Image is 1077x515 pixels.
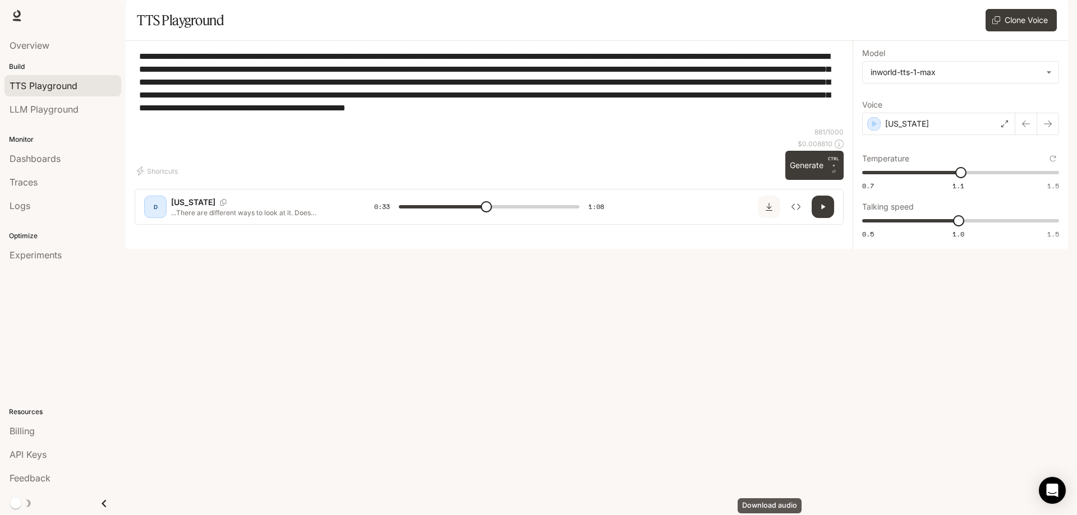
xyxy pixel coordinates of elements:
[137,9,224,31] h1: TTS Playground
[871,67,1041,78] div: inworld-tts-1-max
[828,155,839,175] p: ⏎
[374,201,390,212] span: 0:33
[1047,152,1059,165] button: Reset to default
[814,127,844,137] p: 881 / 1000
[738,498,802,513] div: Download audio
[215,199,231,206] button: Copy Voice ID
[862,101,882,109] p: Voice
[171,197,215,208] p: [US_STATE]
[1047,181,1059,191] span: 1.5
[862,181,874,191] span: 0.7
[785,196,807,218] button: Inspect
[862,203,914,211] p: Talking speed
[952,181,964,191] span: 1.1
[758,196,780,218] button: Download audio
[986,9,1057,31] button: Clone Voice
[828,155,839,169] p: CTRL +
[588,201,604,212] span: 1:08
[952,229,964,239] span: 1.0
[885,118,929,129] p: [US_STATE]
[171,208,347,217] p: ...There are different ways to look at it. Does [PERSON_NAME] represent some kind of punishment? ...
[1039,477,1066,504] div: Open Intercom Messenger
[1047,229,1059,239] span: 1.5
[863,62,1058,83] div: inworld-tts-1-max
[862,155,909,163] p: Temperature
[785,151,844,180] button: GenerateCTRL +⏎
[862,49,885,57] p: Model
[135,162,182,180] button: Shortcuts
[862,229,874,239] span: 0.5
[146,198,164,216] div: D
